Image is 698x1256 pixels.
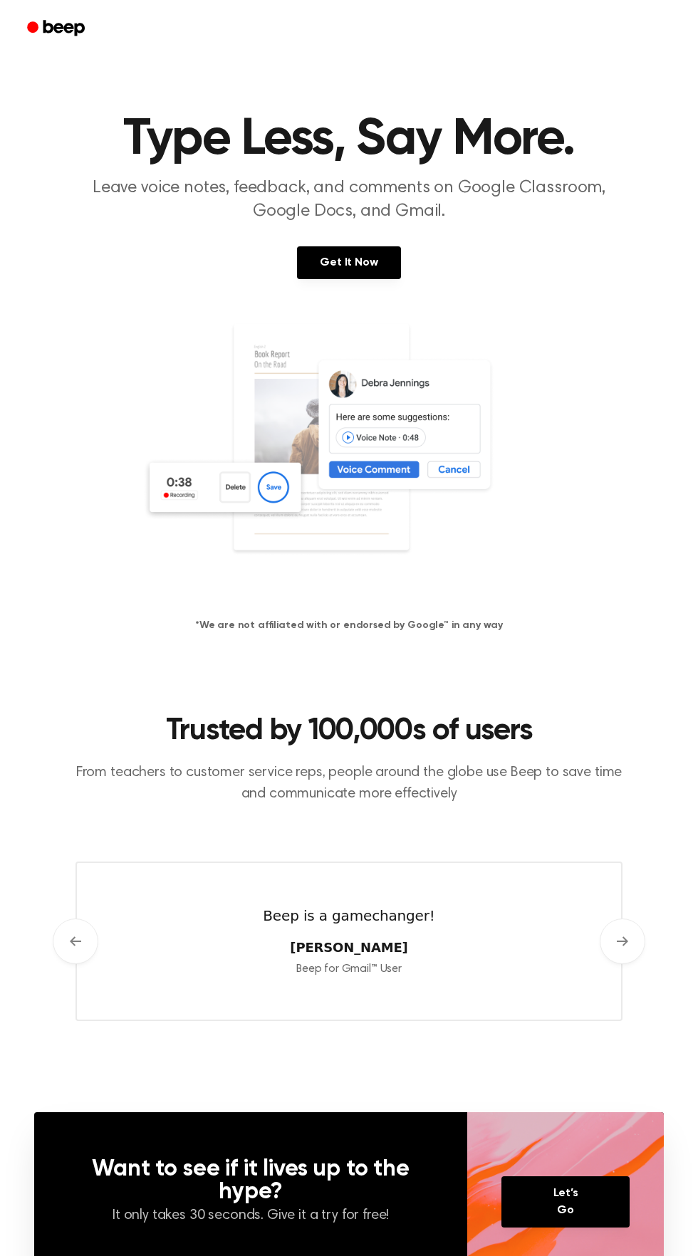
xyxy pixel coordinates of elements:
[263,905,434,926] blockquote: Beep is a gamechanger!
[75,762,623,805] p: From teachers to customer service reps, people around the globe use Beep to save time and communi...
[75,713,623,750] h2: Trusted by 100,000s of users
[263,938,434,957] cite: [PERSON_NAME]
[68,1158,433,1203] h3: Want to see if it lives up to the hype?
[501,1176,630,1228] a: Let’s Go
[17,618,681,633] h4: *We are not affiliated with or endorsed by Google™ in any way
[75,177,623,224] p: Leave voice notes, feedback, and comments on Google Classroom, Google Docs, and Gmail.
[17,15,98,43] a: Beep
[296,963,402,975] span: Beep for Gmail™ User
[297,246,400,279] a: Get It Now
[17,114,681,165] h1: Type Less, Say More.
[68,1206,433,1226] p: It only takes 30 seconds. Give it a try for free!
[142,322,556,595] img: Voice Comments on Docs and Recording Widget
